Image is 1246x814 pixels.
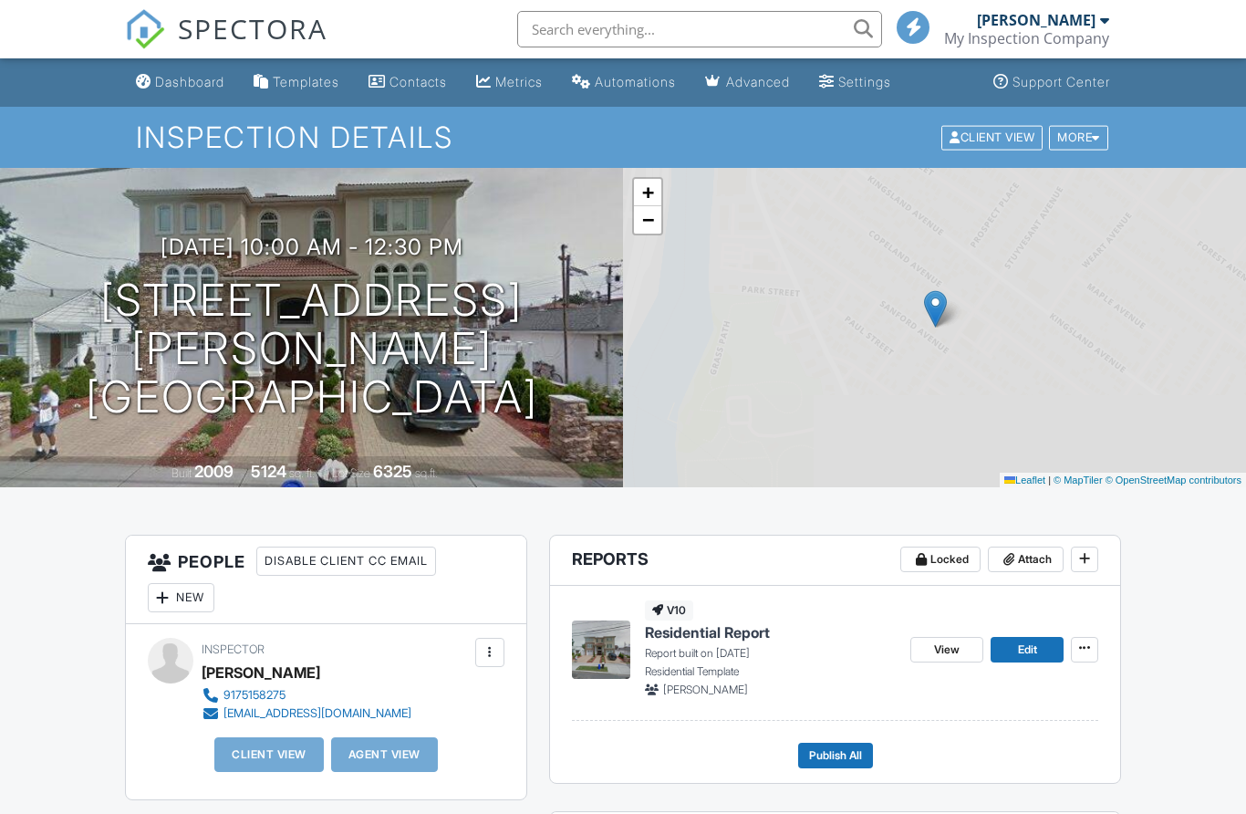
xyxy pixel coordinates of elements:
[1106,475,1241,485] a: © OpenStreetMap contributors
[126,536,526,624] h3: People
[977,11,1095,29] div: [PERSON_NAME]
[246,66,347,99] a: Templates
[924,290,947,328] img: Marker
[125,25,327,63] a: SPECTORA
[1054,475,1103,485] a: © MapTiler
[986,66,1117,99] a: Support Center
[155,74,224,89] div: Dashboard
[634,179,661,206] a: Zoom in
[251,462,286,481] div: 5124
[125,9,165,49] img: The Best Home Inspection Software - Spectora
[469,66,550,99] a: Metrics
[178,9,327,47] span: SPECTORA
[415,466,438,480] span: sq.ft.
[389,74,447,89] div: Contacts
[202,659,320,686] div: [PERSON_NAME]
[332,466,370,480] span: Lot Size
[136,121,1109,153] h1: Inspection Details
[726,74,790,89] div: Advanced
[565,66,683,99] a: Automations (Basic)
[595,74,676,89] div: Automations
[148,583,214,612] div: New
[202,642,265,656] span: Inspector
[289,466,315,480] span: sq. ft.
[944,29,1109,47] div: My Inspection Company
[1012,74,1110,89] div: Support Center
[642,208,654,231] span: −
[361,66,454,99] a: Contacts
[223,688,286,703] div: 9175158275
[1048,475,1051,485] span: |
[161,235,463,259] h3: [DATE] 10:00 am - 12:30 pm
[1049,125,1108,150] div: More
[273,74,339,89] div: Templates
[202,686,411,704] a: 9175158275
[941,125,1043,150] div: Client View
[642,181,654,203] span: +
[202,704,411,723] a: [EMAIL_ADDRESS][DOMAIN_NAME]
[838,74,891,89] div: Settings
[812,66,898,99] a: Settings
[256,547,436,576] div: Disable Client CC Email
[29,277,594,421] h1: [STREET_ADDRESS][PERSON_NAME] [GEOGRAPHIC_DATA]
[171,466,192,480] span: Built
[223,706,411,721] div: [EMAIL_ADDRESS][DOMAIN_NAME]
[129,66,232,99] a: Dashboard
[373,462,412,481] div: 6325
[517,11,882,47] input: Search everything...
[495,74,543,89] div: Metrics
[940,130,1047,143] a: Client View
[1004,475,1045,485] a: Leaflet
[698,66,797,99] a: Advanced
[634,206,661,234] a: Zoom out
[194,462,234,481] div: 2009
